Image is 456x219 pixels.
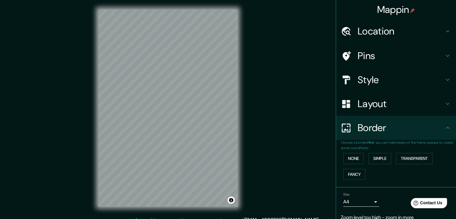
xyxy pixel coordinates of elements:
[403,196,449,212] iframe: Help widget launcher
[358,74,444,86] h4: Style
[336,92,456,116] div: Layout
[341,140,456,151] p: Choose a border. : you can make layers of the frame opaque to create some cool effects.
[336,44,456,68] div: Pins
[336,116,456,140] div: Border
[358,98,444,110] h4: Layout
[396,153,433,164] button: Transparent
[343,192,350,197] label: Size
[358,50,444,62] h4: Pins
[98,10,238,207] canvas: Map
[343,169,365,180] button: Fancy
[336,19,456,43] div: Location
[336,68,456,92] div: Style
[377,4,415,16] h4: Mappin
[358,25,444,37] h4: Location
[358,122,444,134] h4: Border
[410,8,415,13] img: pin-icon.png
[368,153,391,164] button: Simple
[367,140,374,145] b: Hint
[343,153,364,164] button: None
[228,196,235,204] button: Toggle attribution
[343,197,379,207] div: A4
